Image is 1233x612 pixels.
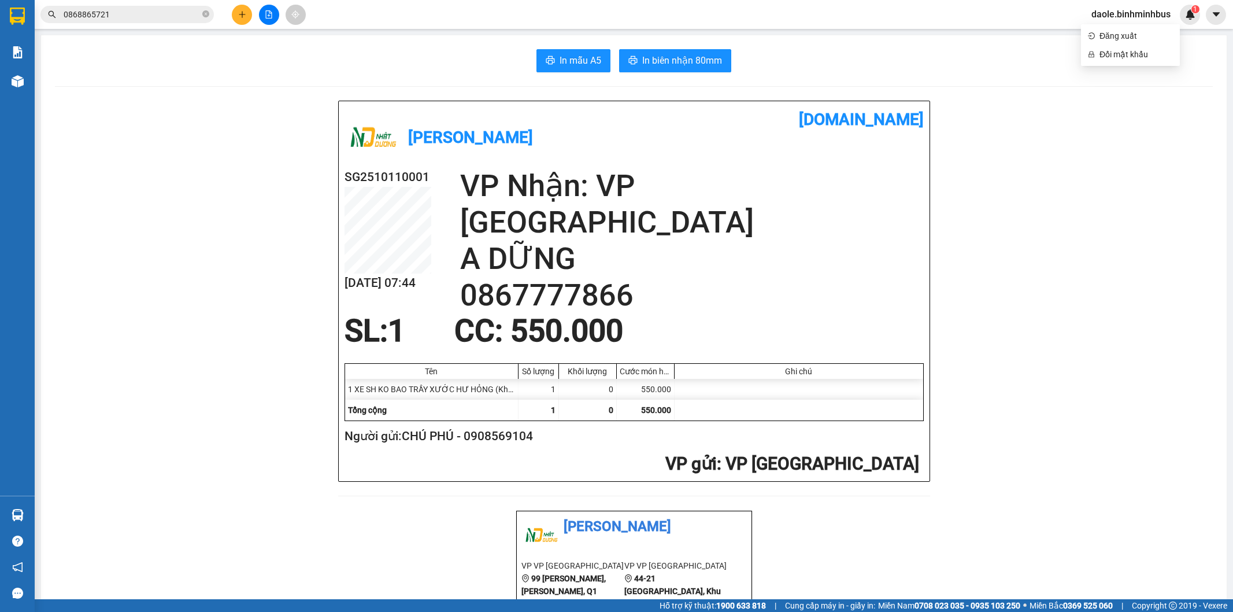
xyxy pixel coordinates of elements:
[521,516,747,538] li: [PERSON_NAME]
[388,313,405,349] span: 1
[202,10,209,17] span: close-circle
[619,49,731,72] button: printerIn biên nhận 80mm
[12,562,23,573] span: notification
[345,379,519,400] div: 1 XE SH KO BAO TRẦY XƯỚC HƯ HỎNG (Khác)
[536,49,610,72] button: printerIn mẫu A5
[878,599,1020,612] span: Miền Nam
[785,599,875,612] span: Cung cấp máy in - giấy in:
[1082,7,1180,21] span: daole.binhminhbus
[460,168,924,241] h2: VP Nhận: VP [GEOGRAPHIC_DATA]
[609,405,613,415] span: 0
[521,367,556,376] div: Số lượng
[447,314,630,348] div: CC : 550.000
[348,367,515,376] div: Tên
[620,367,671,376] div: Cước món hàng
[1191,5,1199,13] sup: 1
[559,379,617,400] div: 0
[345,168,431,187] h2: SG2510110001
[460,241,924,277] h2: A DỮNG
[460,277,924,314] h2: 0867777866
[238,10,246,19] span: plus
[1121,599,1123,612] span: |
[1206,5,1226,25] button: caret-down
[546,56,555,67] span: printer
[291,10,299,19] span: aim
[1030,599,1113,612] span: Miền Bắc
[265,10,273,19] span: file-add
[521,574,530,582] span: environment
[12,75,24,87] img: warehouse-icon
[12,588,23,599] span: message
[408,128,533,147] b: [PERSON_NAME]
[660,599,766,612] span: Hỗ trợ kỹ thuật:
[1063,601,1113,610] strong: 0369 525 060
[286,5,306,25] button: aim
[345,313,388,349] span: SL:
[1099,48,1173,61] span: Đổi mật khẩu
[1211,9,1221,20] span: caret-down
[1088,32,1095,39] span: login
[628,56,638,67] span: printer
[345,452,919,476] h2: : VP [GEOGRAPHIC_DATA]
[259,5,279,25] button: file-add
[1169,602,1177,610] span: copyright
[1023,603,1027,608] span: ⚪️
[665,454,717,474] span: VP gửi
[560,53,601,68] span: In mẫu A5
[1088,51,1095,58] span: lock
[1099,30,1173,42] span: Đăng xuất
[677,367,920,376] div: Ghi chú
[232,5,252,25] button: plus
[519,379,559,400] div: 1
[12,46,24,58] img: solution-icon
[551,405,556,415] span: 1
[348,405,387,415] span: Tổng cộng
[10,8,25,25] img: logo-vxr
[202,9,209,20] span: close-circle
[716,601,766,610] strong: 1900 633 818
[562,367,613,376] div: Khối lượng
[12,509,24,521] img: warehouse-icon
[641,405,671,415] span: 550.000
[617,379,675,400] div: 550.000
[624,574,632,582] span: environment
[48,10,56,19] span: search
[624,559,728,572] li: VP VP [GEOGRAPHIC_DATA]
[345,427,919,446] h2: Người gửi: CHÚ PHÚ - 0908569104
[642,53,722,68] span: In biên nhận 80mm
[345,110,402,168] img: logo.jpg
[775,599,776,612] span: |
[521,559,625,572] li: VP VP [GEOGRAPHIC_DATA]
[521,574,606,596] b: 99 [PERSON_NAME], [PERSON_NAME], Q1
[345,274,431,293] h2: [DATE] 07:44
[1193,5,1197,13] span: 1
[12,536,23,547] span: question-circle
[799,110,924,129] b: [DOMAIN_NAME]
[914,601,1020,610] strong: 0708 023 035 - 0935 103 250
[64,8,200,21] input: Tìm tên, số ĐT hoặc mã đơn
[1185,9,1195,20] img: icon-new-feature
[521,516,562,556] img: logo.jpg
